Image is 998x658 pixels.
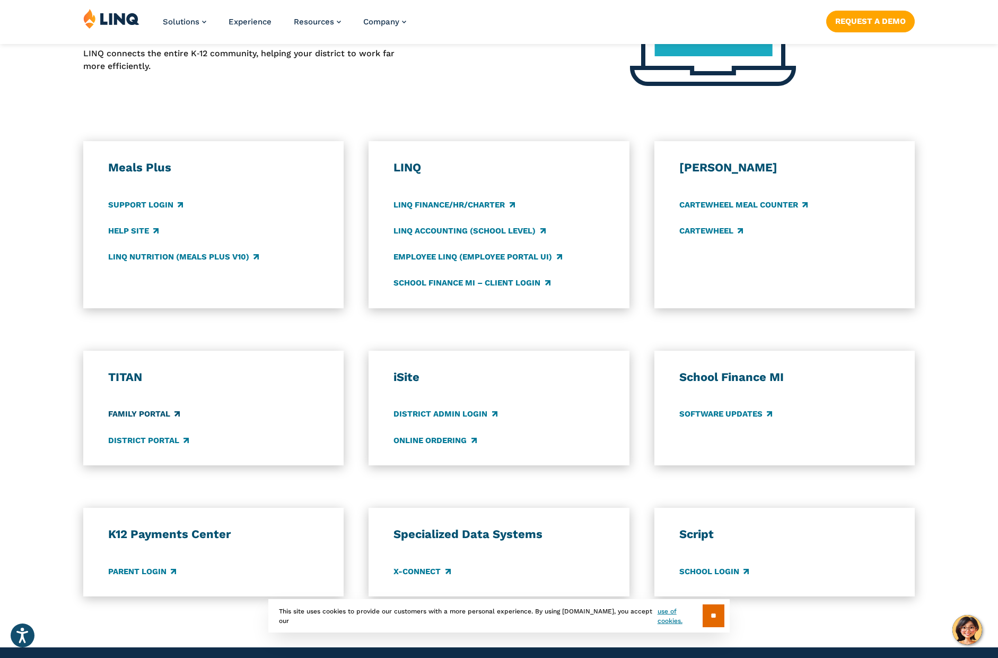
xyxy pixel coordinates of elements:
[163,17,206,27] a: Solutions
[679,199,808,211] a: CARTEWHEEL Meal Counter
[294,17,341,27] a: Resources
[163,17,199,27] span: Solutions
[393,527,604,542] h3: Specialized Data Systems
[393,225,545,237] a: LINQ Accounting (school level)
[679,409,772,420] a: Software Updates
[108,409,180,420] a: Family Portal
[108,435,189,446] a: District Portal
[393,566,450,577] a: X-Connect
[679,160,890,175] h3: [PERSON_NAME]
[268,599,730,633] div: This site uses cookies to provide our customers with a more personal experience. By using [DOMAIN...
[393,251,562,263] a: Employee LINQ (Employee Portal UI)
[952,615,982,645] button: Hello, have a question? Let’s chat.
[363,17,399,27] span: Company
[108,527,319,542] h3: K12 Payments Center
[393,435,476,446] a: Online Ordering
[83,47,415,73] p: LINQ connects the entire K‑12 community, helping your district to work far more efficiently.
[83,8,139,29] img: LINQ | K‑12 Software
[826,8,915,32] nav: Button Navigation
[108,160,319,175] h3: Meals Plus
[826,11,915,32] a: Request a Demo
[658,607,703,626] a: use of cookies.
[229,17,272,27] a: Experience
[393,199,514,211] a: LINQ Finance/HR/Charter
[108,566,176,577] a: Parent Login
[393,370,604,385] h3: iSite
[163,8,406,44] nav: Primary Navigation
[108,199,183,211] a: Support Login
[294,17,334,27] span: Resources
[393,277,550,289] a: School Finance MI – Client Login
[393,409,497,420] a: District Admin Login
[108,251,259,263] a: LINQ Nutrition (Meals Plus v10)
[679,527,890,542] h3: Script
[679,566,749,577] a: School Login
[679,225,743,237] a: CARTEWHEEL
[393,160,604,175] h3: LINQ
[363,17,406,27] a: Company
[679,370,890,385] h3: School Finance MI
[108,370,319,385] h3: TITAN
[108,225,159,237] a: Help Site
